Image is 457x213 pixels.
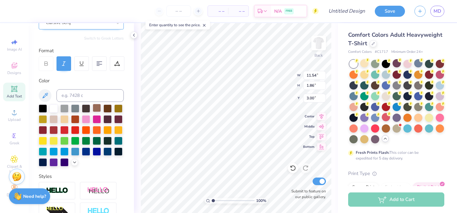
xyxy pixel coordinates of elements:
[87,187,109,195] img: Shadow
[303,135,315,139] span: Top
[286,9,292,13] span: FREE
[84,36,124,41] button: Switch to Greek Letters
[356,150,434,161] div: This color can be expedited for 5 day delivery.
[39,47,124,54] div: Format
[56,89,124,102] input: e.g. 7428 c
[7,192,22,197] span: Decorate
[391,49,423,55] span: Minimum Order: 24 +
[7,94,22,99] span: Add Text
[46,187,68,194] img: Stroke
[323,5,370,17] input: Untitled Design
[212,8,224,15] span: – –
[348,170,444,177] div: Print Type
[303,114,315,119] span: Center
[146,21,210,29] div: Enter quantity to see the price.
[166,5,191,17] input: – –
[7,70,21,75] span: Designs
[434,8,441,15] span: MD
[303,124,315,129] span: Middle
[375,49,388,55] span: # C1717
[348,31,442,47] span: Comfort Colors Adult Heavyweight T-Shirt
[430,6,444,17] a: MD
[356,150,389,155] strong: Fresh Prints Flash:
[232,8,245,15] span: – –
[288,188,326,200] label: Submit to feature on our public gallery.
[23,193,46,199] strong: Need help?
[7,47,22,52] span: Image AI
[3,164,25,174] span: Clipart & logos
[413,183,444,192] div: Digital Print
[256,198,266,204] span: 100 %
[348,183,379,192] div: Screen Print
[39,173,124,180] div: Styles
[348,49,372,55] span: Comfort Colors
[274,8,282,15] span: N/A
[39,77,124,85] div: Color
[381,183,411,192] div: Embroidery
[8,117,21,122] span: Upload
[312,37,325,49] img: Back
[10,141,19,146] span: Greek
[303,145,315,149] span: Bottom
[375,6,405,17] button: Save
[315,53,323,58] div: Back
